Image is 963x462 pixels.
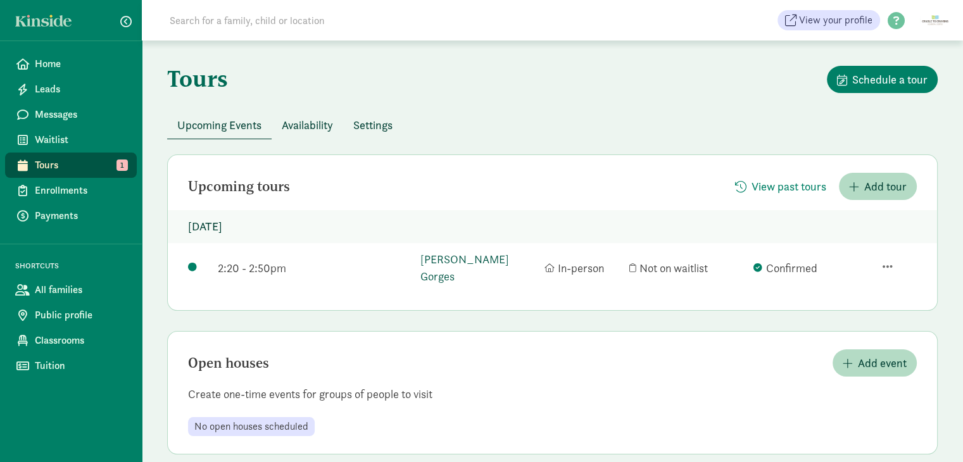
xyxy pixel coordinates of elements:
span: Add event [858,354,907,371]
span: Classrooms [35,333,127,348]
button: Availability [272,111,343,139]
a: Tours 1 [5,153,137,178]
button: Add tour [839,173,917,200]
a: Home [5,51,137,77]
a: Public profile [5,303,137,328]
button: Add event [833,349,917,377]
span: Tours [35,158,127,173]
a: Classrooms [5,328,137,353]
span: Waitlist [35,132,127,147]
span: View past tours [752,178,826,195]
iframe: Chat Widget [900,401,963,462]
div: Not on waitlist [629,259,747,277]
span: Add tour [864,178,907,195]
a: View your profile [777,10,880,30]
button: View past tours [725,173,836,200]
a: View past tours [725,180,836,194]
span: Schedule a tour [852,71,928,88]
p: [DATE] [168,210,937,243]
div: Confirmed [753,259,871,277]
span: All families [35,282,127,297]
p: Create one-time events for groups of people to visit [168,387,937,402]
div: In-person [544,259,623,277]
a: Messages [5,102,137,127]
a: [PERSON_NAME] Gorges [420,251,538,285]
button: Schedule a tour [827,66,938,93]
button: Upcoming Events [167,111,272,139]
span: Leads [35,82,127,97]
a: Waitlist [5,127,137,153]
span: Settings [353,116,393,134]
a: Payments [5,203,137,228]
span: No open houses scheduled [194,421,308,432]
input: Search for a family, child or location [162,8,517,33]
button: Settings [343,111,403,139]
span: Payments [35,208,127,223]
span: Home [35,56,127,72]
span: View your profile [799,13,872,28]
a: All families [5,277,137,303]
h2: Upcoming tours [188,179,290,194]
span: 1 [116,159,128,171]
span: Messages [35,107,127,122]
span: Availability [282,116,333,134]
div: 2:20 - 2:50pm [218,259,414,277]
a: Enrollments [5,178,137,203]
span: Tuition [35,358,127,373]
a: Leads [5,77,137,102]
h1: Tours [167,66,228,91]
a: Tuition [5,353,137,378]
span: Upcoming Events [177,116,261,134]
h2: Open houses [188,356,269,371]
span: Public profile [35,308,127,323]
span: Enrollments [35,183,127,198]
